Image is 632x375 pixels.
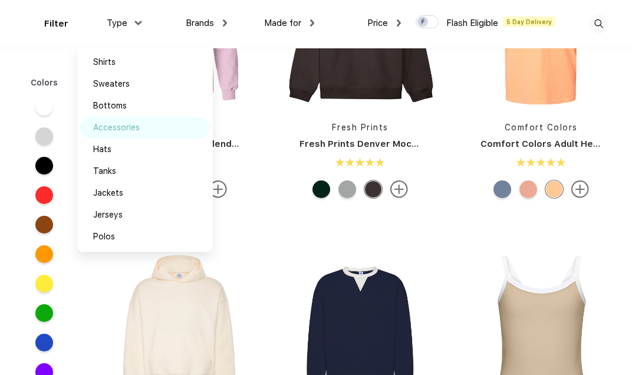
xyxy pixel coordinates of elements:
div: Heathered Grey [338,180,356,198]
div: Colors [22,77,67,89]
span: Price [367,18,388,28]
span: Made for [264,18,301,28]
span: 5 Day Delivery [503,17,555,27]
img: more.svg [571,180,589,198]
span: Flash Eligible [446,18,498,28]
span: Brands [186,18,214,28]
img: more.svg [390,180,408,198]
div: Jerseys [93,209,123,221]
img: dropdown.png [223,19,227,27]
div: Hats [93,143,111,156]
div: Sweaters [93,78,130,90]
div: Shirts [93,56,116,68]
div: Accessories [93,121,140,134]
div: Blue Jean [493,180,511,198]
div: Tanks [93,165,116,177]
a: Fresh Prints Denver Mock Neck Heavyweight Sweatshirt [299,139,555,149]
a: Comfort Colors [505,123,578,132]
div: Forest Green [312,180,330,198]
div: Filter [44,17,68,31]
img: dropdown.png [310,19,314,27]
img: desktop_search.svg [589,14,608,34]
div: Dark Chocolate [364,180,382,198]
div: Polos [93,231,115,243]
div: Bottoms [93,100,127,112]
div: Peachy [519,180,537,198]
img: dropdown.png [397,19,401,27]
a: Gildan Adult Heavy Blend 8 Oz. 50/50 Hooded Sweatshirt [119,139,376,149]
img: dropdown.png [134,21,141,25]
img: more.svg [209,180,227,198]
a: Fresh Prints [332,123,389,132]
span: Type [107,18,127,28]
div: Neon Cantaloupe [545,180,563,198]
div: Jackets [93,187,123,199]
